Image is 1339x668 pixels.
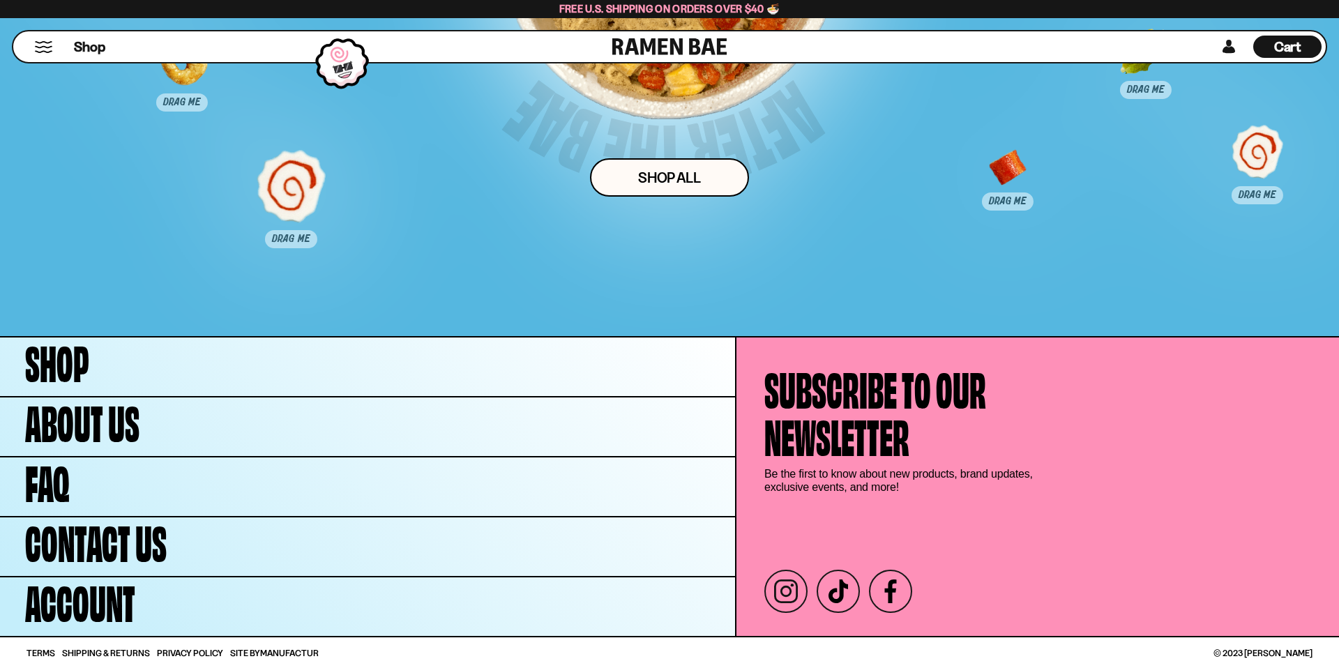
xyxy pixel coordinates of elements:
a: Privacy Policy [157,648,223,658]
span: About Us [25,396,139,443]
a: Terms [27,648,55,658]
span: Shop [25,336,89,384]
a: Cart [1253,31,1322,62]
span: Cart [1274,38,1301,55]
span: Site By [230,648,319,658]
span: Contact Us [25,516,167,563]
a: Shop ALl [590,158,749,197]
span: Account [25,576,135,623]
h4: Subscribe to our newsletter [764,363,986,457]
a: Shipping & Returns [62,648,150,658]
span: © 2023 [PERSON_NAME] [1213,648,1312,658]
a: Shop [74,36,105,58]
span: Shop [74,38,105,56]
button: Mobile Menu Trigger [34,41,53,53]
span: Free U.S. Shipping on Orders over $40 🍜 [559,2,780,15]
span: FAQ [25,456,70,503]
p: Be the first to know about new products, brand updates, exclusive events, and more! [764,467,1043,494]
a: Manufactur [260,647,319,658]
